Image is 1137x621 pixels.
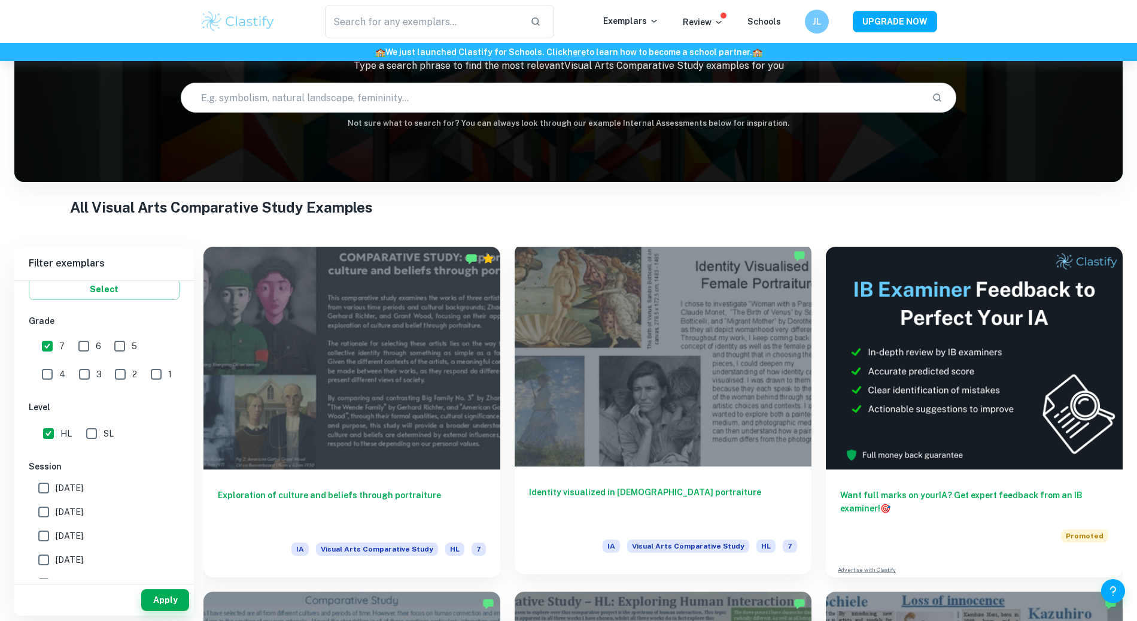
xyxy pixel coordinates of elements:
span: 🏫 [752,47,762,57]
button: UPGRADE NOW [853,11,937,32]
img: Clastify logo [200,10,276,34]
a: here [567,47,586,57]
h6: Grade [29,314,180,328]
span: 2 [132,368,137,381]
span: Visual Arts Comparative Study [627,540,749,553]
img: Thumbnail [826,247,1123,469]
span: IA [603,540,620,553]
span: [DATE] [56,505,83,519]
img: Marked [482,598,494,610]
p: Review [683,16,723,29]
button: JL [805,10,829,34]
h1: All Visual Arts Comparative Study Examples [70,196,1068,218]
button: Apply [141,589,189,611]
p: Type a search phrase to find the most relevant Visual Arts Comparative Study examples for you [14,59,1123,73]
button: Search [927,87,947,108]
img: Marked [794,250,805,262]
span: 5 [132,340,137,353]
span: [DATE] [56,553,83,567]
button: Select [29,278,180,300]
h6: We just launched Clastify for Schools. Click to learn how to become a school partner. [2,46,1135,59]
a: Want full marks on yourIA? Get expert feedback from an IB examiner!PromotedAdvertise with Clastify [826,247,1123,577]
a: Exploration of culture and beliefs through portraitureIAVisual Arts Comparative StudyHL7 [203,247,500,577]
span: HL [445,543,464,556]
span: 1 [168,368,172,381]
span: 7 [472,543,486,556]
h6: JL [810,15,824,28]
h6: Identity visualized in [DEMOGRAPHIC_DATA] portraiture [529,486,797,525]
h6: Session [29,460,180,473]
input: Search for any exemplars... [325,5,521,38]
h6: Exploration of culture and beliefs through portraiture [218,489,486,528]
h6: Level [29,401,180,414]
span: 7 [59,340,65,353]
span: 7 [783,540,797,553]
span: HL [756,540,776,553]
h6: Not sure what to search for? You can always look through our example Internal Assessments below f... [14,117,1123,129]
a: Identity visualized in [DEMOGRAPHIC_DATA] portraitureIAVisual Arts Comparative StudyHL7 [515,247,811,577]
h6: Filter exemplars [14,247,194,280]
h6: Want full marks on your IA ? Get expert feedback from an IB examiner! [840,489,1108,515]
span: 3 [96,368,102,381]
span: [DATE] [56,577,83,590]
a: Schools [747,17,781,26]
span: 4 [59,368,65,381]
p: Exemplars [603,14,659,28]
a: Advertise with Clastify [838,566,896,574]
img: Marked [794,598,805,610]
span: SL [104,427,114,440]
span: 🎯 [880,504,890,513]
span: 🏫 [375,47,385,57]
div: Premium [482,253,494,265]
span: HL [60,427,72,440]
span: IA [291,543,309,556]
img: Marked [1105,598,1117,610]
span: [DATE] [56,481,83,495]
input: E.g. symbolism, natural landscape, femininity... [181,81,922,114]
span: [DATE] [56,529,83,543]
span: Visual Arts Comparative Study [316,543,438,556]
span: Promoted [1061,529,1108,543]
button: Help and Feedback [1101,579,1125,603]
span: 6 [96,340,101,353]
img: Marked [466,253,478,265]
